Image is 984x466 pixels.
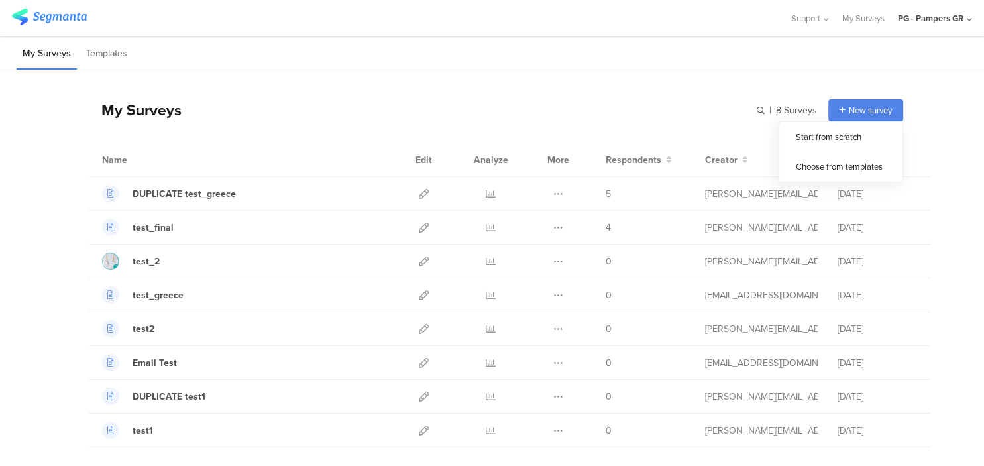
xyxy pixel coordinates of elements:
[133,288,184,302] div: test_greece
[471,143,511,176] div: Analyze
[705,424,818,437] div: george.poulakos@47puritystreet.com
[838,221,917,235] div: [DATE]
[705,153,738,167] span: Creator
[705,288,818,302] div: burcak.b.1@pg.com
[133,255,160,268] div: test_2
[606,288,612,302] span: 0
[838,255,917,268] div: [DATE]
[102,153,182,167] div: Name
[102,185,236,202] a: DUPLICATE test_greece
[791,12,820,25] span: Support
[606,322,612,336] span: 0
[838,187,917,201] div: [DATE]
[410,143,438,176] div: Edit
[88,99,182,121] div: My Surveys
[80,38,133,70] li: Templates
[133,322,154,336] div: test2
[133,221,174,235] div: test_final
[606,255,612,268] span: 0
[705,255,818,268] div: poulakos.g@pg.com
[705,221,818,235] div: poulakos.g@pg.com
[838,322,917,336] div: [DATE]
[606,187,611,201] span: 5
[102,388,205,405] a: DUPLICATE test1
[102,422,153,439] a: test1
[838,424,917,437] div: [DATE]
[779,152,902,182] div: Choose from templates
[133,390,205,404] div: DUPLICATE test1
[838,356,917,370] div: [DATE]
[705,390,818,404] div: george.poulakos@47puritystreet.com
[838,390,917,404] div: [DATE]
[133,424,153,437] div: test1
[779,122,902,152] div: Start from scratch
[133,187,236,201] div: DUPLICATE test_greece
[705,187,818,201] div: poulakos.g@pg.com
[102,253,160,270] a: test_2
[102,286,184,304] a: test_greece
[705,322,818,336] div: george.poulakos@47puritystreet.com
[849,104,892,117] span: New survey
[544,143,573,176] div: More
[606,221,611,235] span: 4
[17,38,77,70] li: My Surveys
[767,103,773,117] span: |
[606,153,672,167] button: Respondents
[102,320,154,337] a: test2
[606,153,661,167] span: Respondents
[838,288,917,302] div: [DATE]
[606,390,612,404] span: 0
[12,9,87,25] img: segmanta logo
[102,219,174,236] a: test_final
[705,153,748,167] button: Creator
[898,12,963,25] div: PG - Pampers GR
[776,103,817,117] span: 8 Surveys
[133,356,177,370] div: Email Test
[606,356,612,370] span: 0
[102,354,177,371] a: Email Test
[705,356,818,370] div: nikolopoulos.j@pg.com
[606,424,612,437] span: 0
